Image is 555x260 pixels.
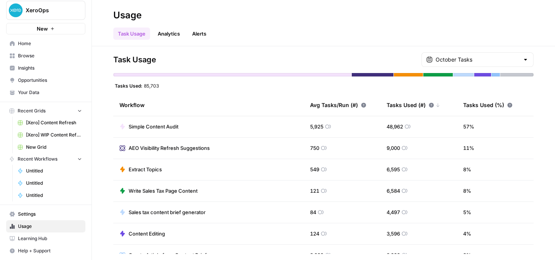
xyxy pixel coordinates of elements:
[129,187,198,195] span: Write Sales Tax Page Content
[113,28,150,40] a: Task Usage
[463,208,471,216] span: 5 %
[310,95,366,116] div: Avg Tasks/Run (#)
[129,208,206,216] span: Sales tax content brief generator
[387,208,400,216] span: 4,497
[37,25,48,32] span: New
[144,83,159,89] span: 85,703
[14,189,85,201] a: Untitled
[387,123,403,130] span: 48,962
[310,230,319,237] span: 124
[6,245,85,257] button: Help + Support
[6,23,85,34] button: New
[463,144,474,152] span: 11 %
[113,54,156,65] span: Task Usage
[18,211,82,218] span: Settings
[119,166,162,173] a: Extract Topics
[6,86,85,99] a: Your Data
[18,223,82,230] span: Usage
[14,141,85,153] a: New Grid
[119,187,198,195] a: Write Sales Tax Page Content
[6,50,85,62] a: Browse
[6,1,85,20] button: Workspace: XeroOps
[18,247,82,254] span: Help + Support
[463,187,471,195] span: 8 %
[9,3,23,17] img: XeroOps Logo
[463,123,474,130] span: 57 %
[6,153,85,165] button: Recent Workflows
[18,156,57,162] span: Recent Workflows
[115,83,142,89] span: Tasks Used:
[119,95,298,116] div: Workflow
[14,165,85,177] a: Untitled
[14,129,85,141] a: [Xero] WIP Content Refresh
[129,166,162,173] span: Extract Topics
[436,56,519,63] input: October Tasks
[6,232,85,245] a: Learning Hub
[310,144,319,152] span: 750
[26,6,72,14] span: XeroOps
[26,167,82,174] span: Untitled
[18,77,82,84] span: Opportunities
[6,220,85,232] a: Usage
[387,230,400,237] span: 3,596
[26,119,82,126] span: [Xero] Content Refresh
[310,123,323,130] span: 5,925
[129,123,178,130] span: Simple Content Audit
[6,74,85,86] a: Opportunities
[18,65,82,71] span: Insights
[18,89,82,96] span: Your Data
[6,208,85,220] a: Settings
[119,208,206,216] a: Sales tax content brief generator
[6,105,85,117] button: Recent Grids
[153,28,184,40] a: Analytics
[26,144,82,151] span: New Grid
[14,117,85,129] a: [Xero] Content Refresh
[129,144,210,152] span: AEO Visibility Refresh Suggestions
[310,166,319,173] span: 549
[463,95,513,116] div: Tasks Used (%)
[387,187,400,195] span: 6,584
[6,62,85,74] a: Insights
[188,28,211,40] a: Alerts
[26,180,82,187] span: Untitled
[119,123,178,130] a: Simple Content Audit
[26,132,82,138] span: [Xero] WIP Content Refresh
[310,208,316,216] span: 84
[26,192,82,199] span: Untitled
[18,107,46,114] span: Recent Grids
[113,9,142,21] div: Usage
[129,230,165,237] span: Content Editing
[387,95,440,116] div: Tasks Used (#)
[463,166,471,173] span: 8 %
[387,251,400,259] span: 2,000
[14,177,85,189] a: Untitled
[463,251,471,259] span: 2 %
[18,235,82,242] span: Learning Hub
[463,230,471,237] span: 4 %
[18,52,82,59] span: Browse
[18,40,82,47] span: Home
[6,37,85,50] a: Home
[387,144,400,152] span: 9,000
[129,251,207,259] span: Create Article from Content Brief
[119,230,165,237] a: Content Editing
[310,187,319,195] span: 121
[387,166,400,173] span: 6,595
[310,251,323,259] span: 2,000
